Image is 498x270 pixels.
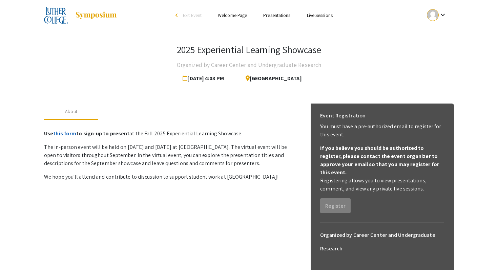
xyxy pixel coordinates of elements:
h3: 2025 Experiential Learning Showcase [177,44,321,55]
p: You must have a pre-authorized email to register for this event. [320,122,444,139]
img: 2025 Experiential Learning Showcase [44,7,68,24]
div: About [65,108,77,115]
span: [GEOGRAPHIC_DATA] [240,72,302,85]
button: Expand account dropdown [420,7,454,23]
a: Welcome Page [218,12,247,18]
img: Symposium by ForagerOne [75,11,117,19]
h6: Organized by Career Center and Undergraduate Research [320,228,444,255]
a: 2025 Experiential Learning Showcase [44,7,117,24]
mat-icon: Expand account dropdown [439,11,447,19]
strong: Use to sign-up to present [44,130,129,137]
button: Register [320,198,351,213]
p: Registering allows you to view presentations, comment, and view any private live sessions. [320,177,444,193]
a: this form [53,130,76,137]
p: The in-person event will be held on [DATE] and [DATE] at [GEOGRAPHIC_DATA]. The virtual event wil... [44,143,298,167]
iframe: Chat [5,240,29,265]
span: Exit Event [183,12,202,18]
b: If you believe you should be authorized to register, please contact the event organizer to approv... [320,144,439,176]
a: Presentations [263,12,290,18]
h4: Organized by Career Center and Undergraduate Research [177,58,321,72]
p: at the Fall 2025 Experiential Learning Showcase. [44,130,298,138]
span: [DATE] 4:03 PM [183,72,227,85]
div: arrow_back_ios [175,13,180,17]
h6: Event Registration [320,109,366,122]
p: We hope you'll attend and contribute to discussion to support student work at [GEOGRAPHIC_DATA]! [44,173,298,181]
a: Live Sessions [307,12,333,18]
